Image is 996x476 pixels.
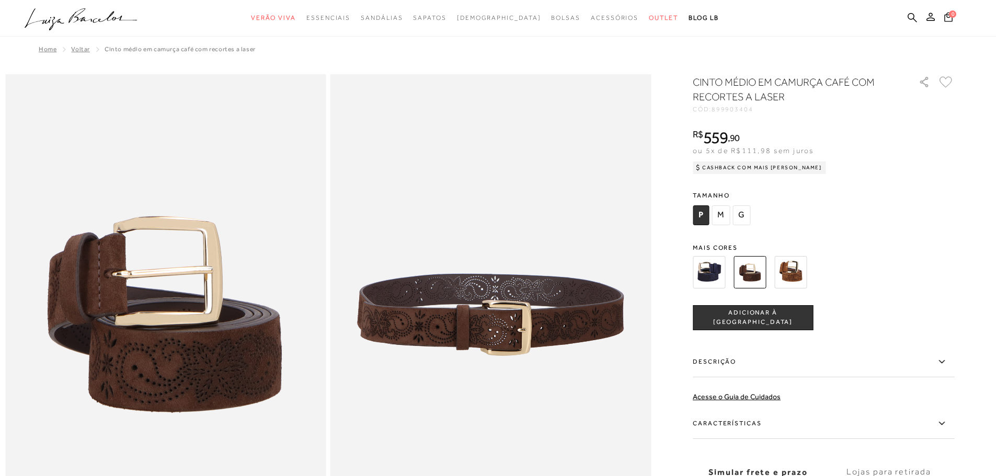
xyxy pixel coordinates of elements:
[693,106,902,112] div: CÓD:
[39,45,56,53] a: Home
[693,205,709,225] span: P
[251,14,296,21] span: Verão Viva
[689,14,719,21] span: BLOG LB
[693,392,781,401] a: Acesse o Guia de Cuidados
[71,45,90,53] a: Voltar
[693,188,753,203] span: Tamanho
[774,256,807,288] img: CINTO MÉDIO EM CAMURÇA CARAMELO COM RECORTES A LASER
[693,146,814,155] span: ou 5x de R$111,98 sem juros
[413,8,446,28] a: noSubCategoriesText
[693,347,954,377] label: Descrição
[551,8,580,28] a: noSubCategoriesText
[703,128,728,147] span: 559
[251,8,296,28] a: noSubCategoriesText
[457,8,541,28] a: noSubCategoriesText
[712,106,753,113] span: 899903404
[734,256,766,288] img: CINTO MÉDIO EM CAMURÇA CAFÉ COM RECORTES A LASER
[730,132,740,143] span: 90
[649,8,678,28] a: noSubCategoriesText
[649,14,678,21] span: Outlet
[361,14,403,21] span: Sandálias
[693,409,954,439] label: Características
[306,8,350,28] a: noSubCategoriesText
[105,45,256,53] span: CINTO MÉDIO EM CAMURÇA CAFÉ COM RECORTES A LASER
[693,256,725,288] img: CINTO MÉDIO EM CAMURÇA AZUL NAVAL COM RECORTES A LASER
[693,305,813,330] button: ADICIONAR À [GEOGRAPHIC_DATA]
[693,308,812,327] span: ADICIONAR À [GEOGRAPHIC_DATA]
[728,133,740,143] i: ,
[941,11,956,26] button: 0
[591,14,638,21] span: Acessórios
[693,75,889,104] h1: CINTO MÉDIO EM CAMURÇA CAFÉ COM RECORTES A LASER
[306,14,350,21] span: Essenciais
[693,130,703,139] i: R$
[693,161,826,174] div: Cashback com Mais [PERSON_NAME]
[551,14,580,21] span: Bolsas
[712,205,730,225] span: M
[457,14,541,21] span: [DEMOGRAPHIC_DATA]
[591,8,638,28] a: noSubCategoriesText
[361,8,403,28] a: noSubCategoriesText
[689,8,719,28] a: BLOG LB
[732,205,750,225] span: G
[413,14,446,21] span: Sapatos
[693,245,954,251] span: Mais cores
[949,10,956,18] span: 0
